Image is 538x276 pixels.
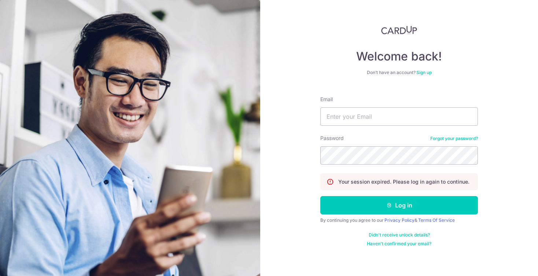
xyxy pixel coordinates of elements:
div: By continuing you agree to our & [320,217,478,223]
img: CardUp Logo [381,26,417,34]
h4: Welcome back! [320,49,478,64]
p: Your session expired. Please log in again to continue. [338,178,469,185]
a: Sign up [416,70,432,75]
a: Didn't receive unlock details? [369,232,430,238]
div: Don’t have an account? [320,70,478,76]
a: Privacy Policy [384,217,414,223]
a: Forgot your password? [430,136,478,141]
a: Terms Of Service [418,217,455,223]
label: Password [320,135,344,142]
a: Haven't confirmed your email? [367,241,431,247]
input: Enter your Email [320,107,478,126]
button: Log in [320,196,478,214]
label: Email [320,96,333,103]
